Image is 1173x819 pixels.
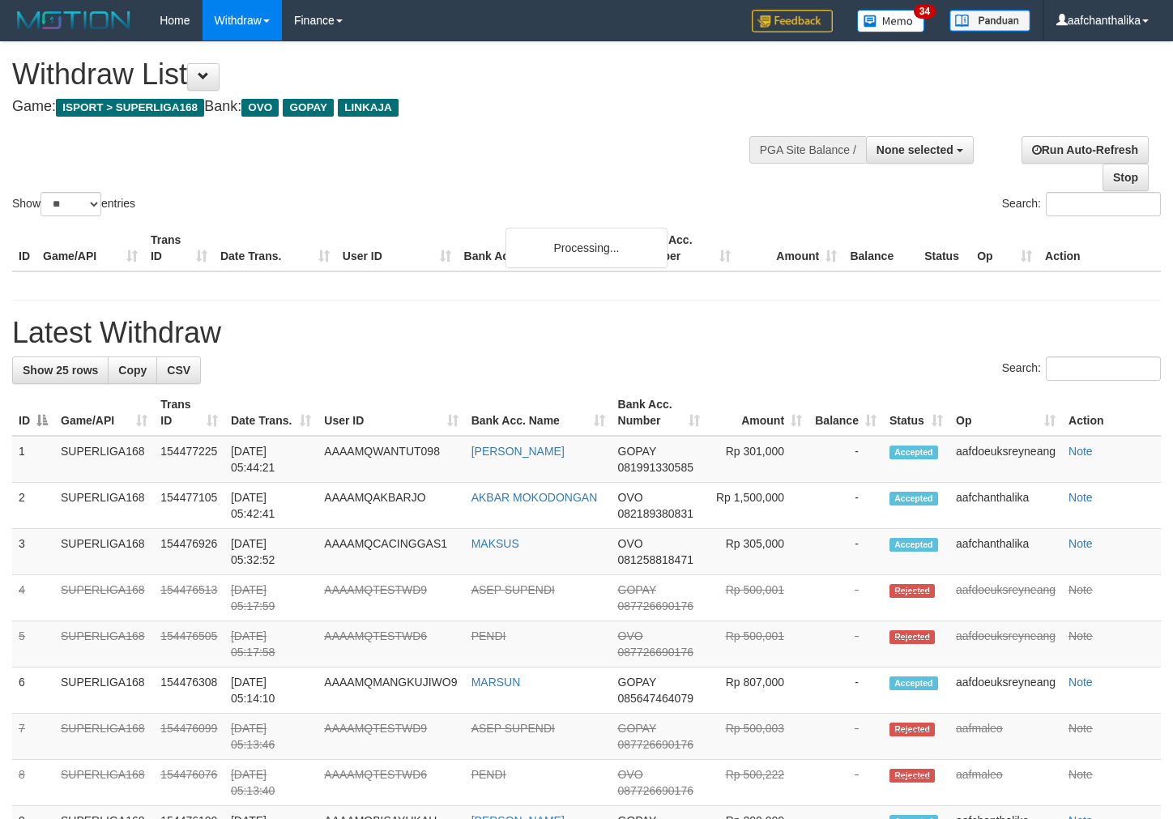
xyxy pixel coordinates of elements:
td: aafdoeuksreyneang [949,668,1062,714]
a: [PERSON_NAME] [471,445,565,458]
td: [DATE] 05:44:21 [224,436,318,483]
td: AAAAMQTESTWD9 [318,575,464,621]
td: SUPERLIGA168 [54,575,154,621]
span: LINKAJA [338,99,399,117]
td: 2 [12,483,54,529]
td: - [808,668,883,714]
a: Note [1068,445,1093,458]
div: Processing... [505,228,668,268]
td: - [808,529,883,575]
td: 154476308 [154,668,224,714]
td: [DATE] 05:32:52 [224,529,318,575]
a: Note [1068,583,1093,596]
th: Bank Acc. Name [458,225,632,271]
span: Accepted [889,538,938,552]
th: Date Trans.: activate to sort column ascending [224,390,318,436]
a: Copy [108,356,157,384]
span: None selected [877,143,953,156]
span: CSV [167,364,190,377]
td: AAAAMQTESTWD6 [318,760,464,806]
td: - [808,714,883,760]
td: SUPERLIGA168 [54,483,154,529]
span: Copy 087726690176 to clipboard [618,738,693,751]
a: Note [1068,537,1093,550]
a: Run Auto-Refresh [1022,136,1149,164]
td: AAAAMQTESTWD6 [318,621,464,668]
td: AAAAMQWANTUT098 [318,436,464,483]
td: SUPERLIGA168 [54,621,154,668]
td: 1 [12,436,54,483]
td: AAAAMQCACINGGAS1 [318,529,464,575]
span: Rejected [889,630,935,644]
a: ASEP SUPENDI [471,583,555,596]
span: Rejected [889,584,935,598]
td: - [808,621,883,668]
td: Rp 301,000 [706,436,808,483]
td: aafdoeuksreyneang [949,575,1062,621]
td: aafchanthalika [949,483,1062,529]
a: PENDI [471,629,506,642]
td: SUPERLIGA168 [54,529,154,575]
span: Copy 081991330585 to clipboard [618,461,693,474]
label: Search: [1002,192,1161,216]
button: None selected [866,136,974,164]
td: [DATE] 05:13:46 [224,714,318,760]
span: Accepted [889,492,938,505]
td: Rp 500,222 [706,760,808,806]
th: User ID [336,225,458,271]
img: MOTION_logo.png [12,8,135,32]
td: Rp 1,500,000 [706,483,808,529]
td: - [808,436,883,483]
span: Copy 087726690176 to clipboard [618,784,693,797]
th: Trans ID: activate to sort column ascending [154,390,224,436]
th: Bank Acc. Number [631,225,737,271]
td: [DATE] 05:17:59 [224,575,318,621]
span: GOPAY [618,676,656,689]
td: Rp 500,001 [706,575,808,621]
a: PENDI [471,768,506,781]
input: Search: [1046,356,1161,381]
td: AAAAMQMANGKUJIWO9 [318,668,464,714]
td: SUPERLIGA168 [54,668,154,714]
span: Rejected [889,769,935,783]
td: Rp 807,000 [706,668,808,714]
input: Search: [1046,192,1161,216]
td: 4 [12,575,54,621]
th: Game/API [36,225,144,271]
span: Copy 081258818471 to clipboard [618,553,693,566]
td: AAAAMQAKBARJO [318,483,464,529]
td: [DATE] 05:17:58 [224,621,318,668]
td: 154476513 [154,575,224,621]
td: 6 [12,668,54,714]
a: CSV [156,356,201,384]
td: [DATE] 05:13:40 [224,760,318,806]
span: Copy 087726690176 to clipboard [618,646,693,659]
span: Accepted [889,676,938,690]
a: Stop [1103,164,1149,191]
td: Rp 500,001 [706,621,808,668]
td: 7 [12,714,54,760]
span: OVO [618,491,643,504]
a: MAKSUS [471,537,519,550]
h1: Latest Withdraw [12,317,1161,349]
td: aafmaleo [949,760,1062,806]
th: Op [970,225,1039,271]
td: AAAAMQTESTWD9 [318,714,464,760]
a: Note [1068,491,1093,504]
a: Note [1068,722,1093,735]
span: Copy 085647464079 to clipboard [618,692,693,705]
span: GOPAY [618,445,656,458]
th: Bank Acc. Name: activate to sort column ascending [465,390,612,436]
div: PGA Site Balance / [749,136,866,164]
td: 154476505 [154,621,224,668]
td: 5 [12,621,54,668]
td: 3 [12,529,54,575]
th: ID [12,225,36,271]
span: 34 [914,4,936,19]
span: Show 25 rows [23,364,98,377]
img: panduan.png [949,10,1030,32]
th: Game/API: activate to sort column ascending [54,390,154,436]
a: Note [1068,629,1093,642]
td: aafdoeuksreyneang [949,621,1062,668]
th: Action [1039,225,1161,271]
